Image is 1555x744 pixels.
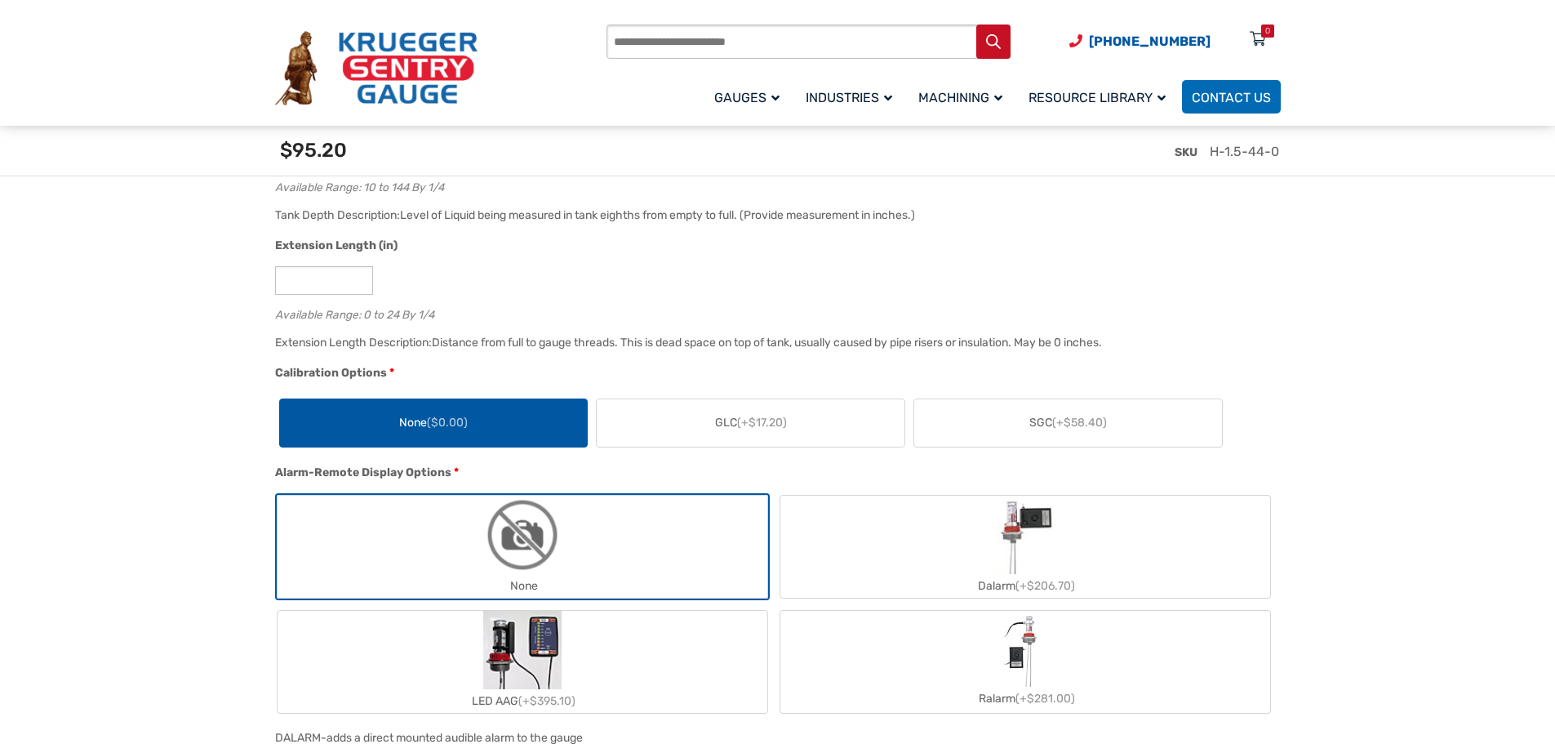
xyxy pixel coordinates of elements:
div: Available Range: 10 to 144 By 1/4 [275,177,1273,193]
span: SGC [1029,414,1107,431]
div: 0 [1265,25,1270,38]
a: Industries [796,78,909,116]
div: Distance from full to gauge threads. This is dead space on top of tank, usually caused by pipe ri... [432,336,1102,350]
a: Gauges [704,78,796,116]
span: GLC [715,414,787,431]
abbr: required [389,364,394,381]
label: None [278,496,767,598]
span: Machining [918,90,1002,105]
span: Industries [806,90,892,105]
span: (+$17.20) [737,416,787,430]
span: None [399,414,468,431]
span: Contact Us [1192,90,1271,105]
span: SKU [1175,145,1197,159]
span: Gauges [714,90,780,105]
span: [PHONE_NUMBER] [1089,33,1211,49]
span: (+$206.70) [1015,579,1075,593]
a: Contact Us [1182,80,1281,114]
a: Phone Number (920) 434-8860 [1069,31,1211,51]
span: Resource Library [1029,90,1166,105]
a: Resource Library [1019,78,1182,116]
div: Level of Liquid being measured in tank eighths from empty to full. (Provide measurement in inches.) [400,208,915,222]
span: Tank Depth Description: [275,208,400,222]
span: Calibration Options [275,366,387,380]
label: Dalarm [780,496,1270,598]
div: None [278,574,767,598]
span: (+$281.00) [1015,692,1075,706]
span: Extension Length Description: [275,336,432,350]
span: Alarm-Remote Display Options [275,466,451,479]
span: (+$58.40) [1052,416,1107,430]
span: Extension Length (in) [275,238,398,252]
div: Ralarm [780,687,1270,711]
label: LED AAG [278,611,767,713]
span: (+$395.10) [518,694,575,708]
abbr: required [454,464,459,481]
label: Ralarm [780,613,1270,711]
img: Krueger Sentry Gauge [275,31,478,106]
div: LED AAG [278,689,767,713]
div: Dalarm [780,574,1270,598]
div: Available Range: 0 to 24 By 1/4 [275,305,1273,320]
span: ($0.00) [427,416,468,430]
a: Machining [909,78,1019,116]
span: H-1.5-44-0 [1210,144,1279,159]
